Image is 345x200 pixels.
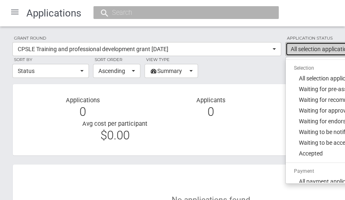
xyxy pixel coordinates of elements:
input: Search [110,8,254,17]
div: 0 [25,108,141,115]
span: CPSLE Training and professional development grant [DATE] [18,45,270,53]
button: Status [12,64,89,78]
span: Selection [294,65,314,71]
div: $0.00 [25,132,205,139]
button: Summary [145,64,198,78]
span: Payment [294,168,314,174]
span: Ascending [98,67,130,75]
div: 0 [153,108,269,115]
div: Applications [19,96,147,120]
span: Accepted [299,149,323,158]
label: Sort by [12,56,89,64]
label: Sort order [93,56,140,64]
span: Summary [150,67,187,75]
div: Avg cost per participant [19,120,211,144]
label: View type [145,56,198,64]
label: Grant round [12,35,281,42]
span: Status [18,67,78,75]
button: Ascending [93,64,140,78]
div: Applicants [147,96,275,120]
button: CPSLE Training and professional development grant [DATE] [12,42,281,56]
